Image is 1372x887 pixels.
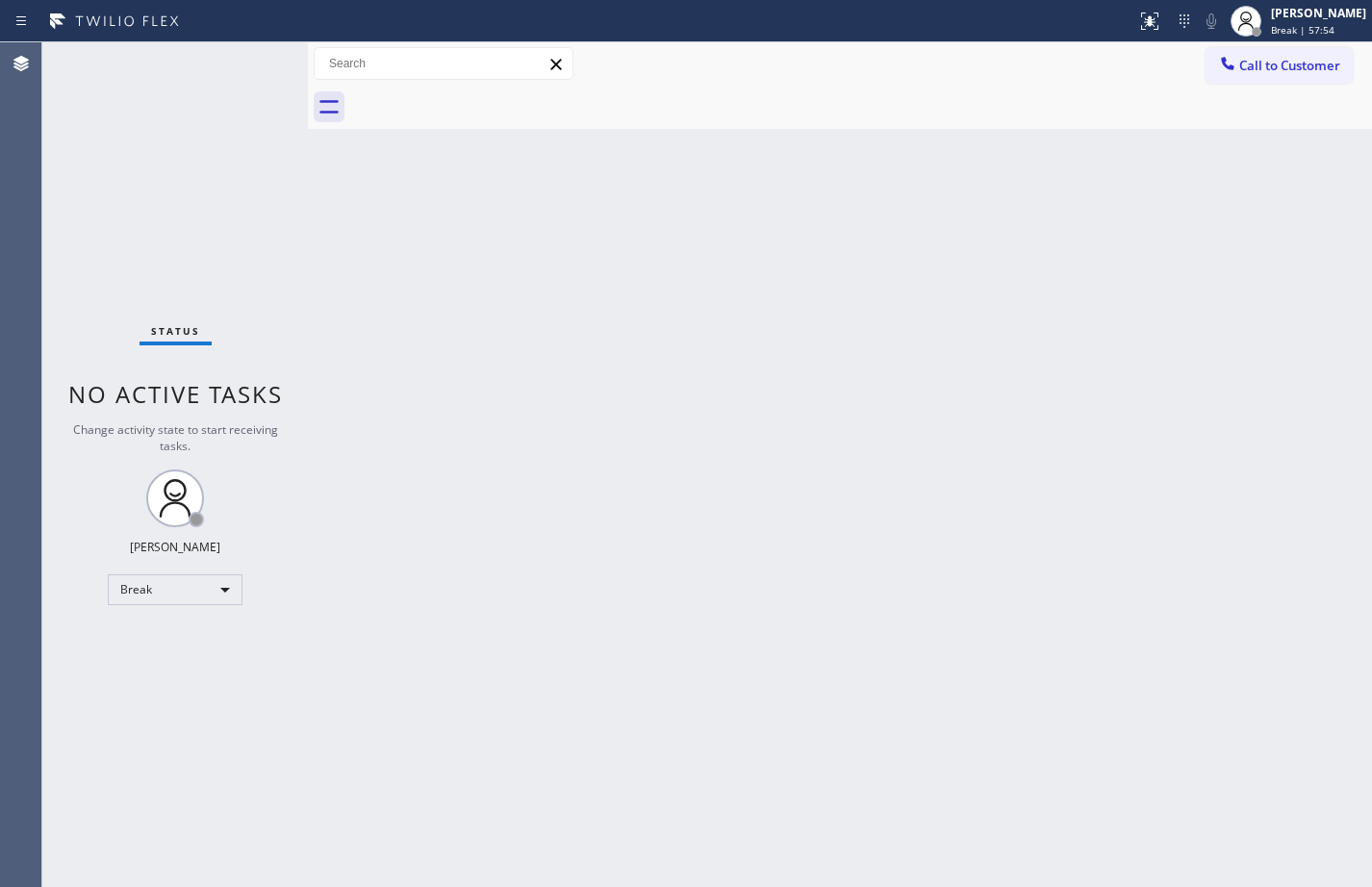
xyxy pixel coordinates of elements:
button: Mute [1198,8,1225,35]
input: Search [315,48,572,79]
span: Change activity state to start receiving tasks. [73,421,278,454]
span: Status [151,324,200,338]
span: Call to Customer [1239,57,1340,74]
div: [PERSON_NAME] [130,539,220,555]
span: No active tasks [68,378,283,410]
div: [PERSON_NAME] [1271,5,1366,21]
span: Break | 57:54 [1271,23,1334,37]
button: Call to Customer [1206,47,1353,84]
div: Break [108,574,242,605]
